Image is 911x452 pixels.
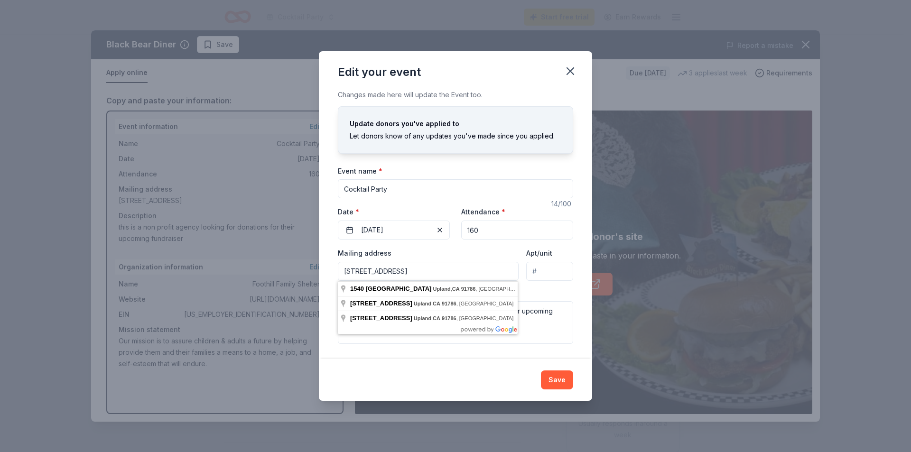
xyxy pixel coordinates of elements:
[414,301,514,306] span: , , [GEOGRAPHIC_DATA]
[461,207,505,217] label: Attendance
[526,262,573,281] input: #
[350,130,561,142] div: Let donors know of any updates you've made since you applied.
[461,221,573,240] input: 20
[526,249,552,258] label: Apt/unit
[350,118,561,129] div: Update donors you've applied to
[452,286,460,292] span: CA
[338,89,573,101] div: Changes made here will update the Event too.
[551,198,573,210] div: 14 /100
[442,315,456,321] span: 91786
[541,370,573,389] button: Save
[433,286,533,292] span: , , [GEOGRAPHIC_DATA]
[338,179,573,198] input: Spring Fundraiser
[414,301,431,306] span: Upland
[350,314,412,322] span: [STREET_ADDRESS]
[433,315,440,321] span: CA
[338,65,421,80] div: Edit your event
[350,300,412,307] span: [STREET_ADDRESS]
[433,301,440,306] span: CA
[442,301,456,306] span: 91786
[350,285,364,292] span: 1540
[433,286,450,292] span: Upland
[414,315,514,321] span: , , [GEOGRAPHIC_DATA]
[338,262,519,281] input: Enter a US address
[338,221,450,240] button: [DATE]
[338,166,382,176] label: Event name
[338,207,450,217] label: Date
[338,249,391,258] label: Mailing address
[414,315,431,321] span: Upland
[366,285,432,292] span: [GEOGRAPHIC_DATA]
[461,286,476,292] span: 91786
